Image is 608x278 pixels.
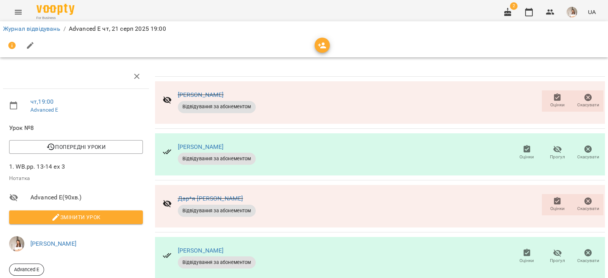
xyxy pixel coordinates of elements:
button: Попередні уроки [9,140,143,154]
span: Відвідування за абонементом [178,259,256,266]
button: Змінити урок [9,210,143,224]
button: Menu [9,3,27,21]
span: Прогул [550,154,565,160]
span: Відвідування за абонементом [178,103,256,110]
p: Нотатка [9,175,143,182]
a: [PERSON_NAME] [178,143,224,150]
p: 1. WB.pp. 13-14 ex 3 [9,162,143,171]
button: UA [585,5,599,19]
span: Оцінки [519,257,534,264]
nav: breadcrumb [3,24,605,33]
span: Скасувати [577,257,599,264]
a: Advanced E [30,107,58,113]
span: Скасувати [577,154,599,160]
span: Advanced E ( 90 хв. ) [30,193,143,202]
p: Advanced E чт, 21 серп 2025 19:00 [69,24,166,33]
span: Скасувати [577,102,599,108]
span: For Business [36,16,74,21]
a: Журнал відвідувань [3,25,60,32]
span: Advanced E [9,266,44,273]
a: чт , 19:00 [30,98,54,105]
button: Скасувати [573,90,603,112]
span: Змінити урок [15,213,137,222]
a: [PERSON_NAME] [30,240,76,247]
span: Відвідування за абонементом [178,207,256,214]
button: Скасувати [573,142,603,163]
span: Відвідування за абонементом [178,155,256,162]
button: Прогул [542,246,573,267]
span: Оцінки [519,154,534,160]
a: Дар*я [PERSON_NAME] [178,195,243,202]
button: Скасувати [573,194,603,215]
a: [PERSON_NAME] [178,91,224,98]
span: 2 [510,2,518,10]
img: 712aada8251ba8fda70bc04018b69839.jpg [567,7,577,17]
div: Advanced E [9,264,44,276]
a: [PERSON_NAME] [178,247,224,254]
img: Voopty Logo [36,4,74,15]
span: Оцінки [550,102,565,108]
span: UA [588,8,596,16]
button: Оцінки [511,246,542,267]
span: Скасувати [577,205,599,212]
span: Попередні уроки [15,142,137,152]
span: Урок №8 [9,123,143,133]
img: 712aada8251ba8fda70bc04018b69839.jpg [9,236,24,251]
span: Прогул [550,257,565,264]
button: Оцінки [542,90,573,112]
button: Скасувати [573,246,603,267]
button: Прогул [542,142,573,163]
li: / [63,24,66,33]
span: Оцінки [550,205,565,212]
button: Оцінки [542,194,573,215]
button: Оцінки [511,142,542,163]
